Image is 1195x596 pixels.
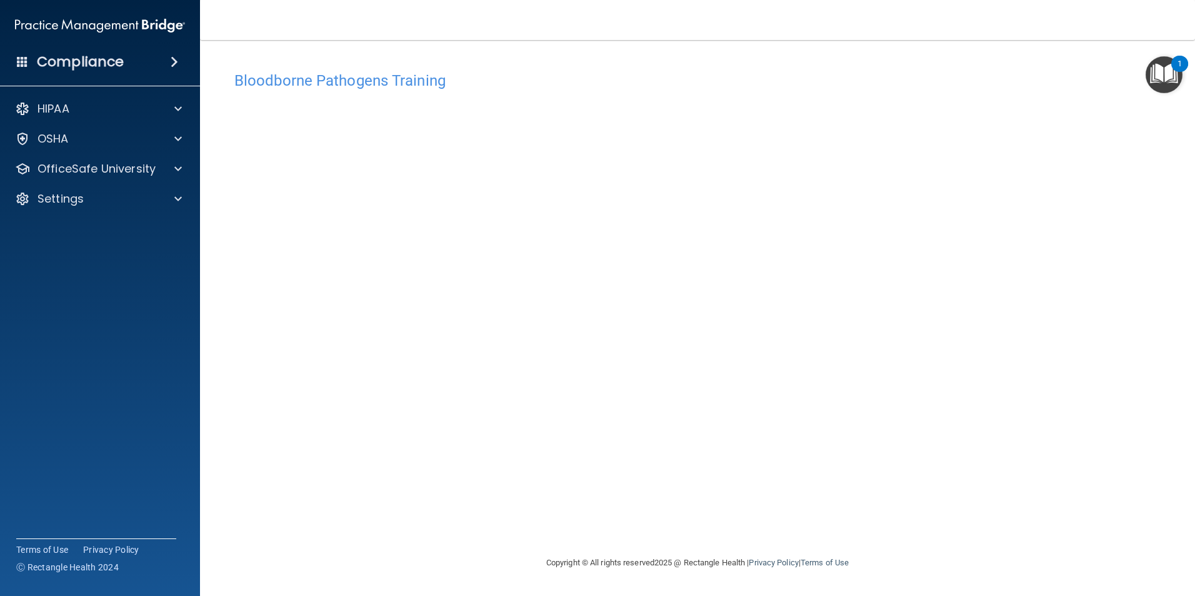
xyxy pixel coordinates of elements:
[234,73,1161,89] h4: Bloodborne Pathogens Training
[1146,56,1182,93] button: Open Resource Center, 1 new notification
[801,558,849,567] a: Terms of Use
[83,543,139,556] a: Privacy Policy
[1177,64,1182,80] div: 1
[37,53,124,71] h4: Compliance
[15,191,182,206] a: Settings
[15,131,182,146] a: OSHA
[37,191,84,206] p: Settings
[15,13,185,38] img: PMB logo
[749,558,798,567] a: Privacy Policy
[37,131,69,146] p: OSHA
[37,101,69,116] p: HIPAA
[234,96,1161,480] iframe: bbp
[469,543,926,583] div: Copyright © All rights reserved 2025 @ Rectangle Health | |
[16,543,68,556] a: Terms of Use
[16,561,119,573] span: Ⓒ Rectangle Health 2024
[15,101,182,116] a: HIPAA
[37,161,156,176] p: OfficeSafe University
[15,161,182,176] a: OfficeSafe University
